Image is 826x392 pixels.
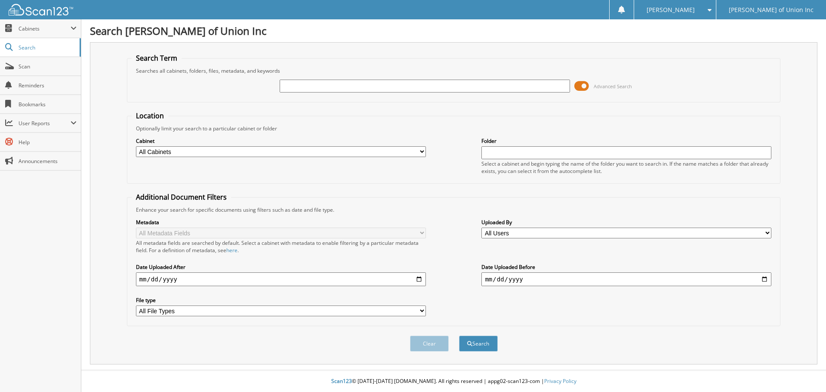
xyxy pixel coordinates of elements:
span: Cabinets [18,25,71,32]
span: [PERSON_NAME] [647,7,695,12]
label: Metadata [136,219,426,226]
span: Advanced Search [594,83,632,90]
div: All metadata fields are searched by default. Select a cabinet with metadata to enable filtering b... [136,239,426,254]
a: here [226,247,237,254]
span: Bookmarks [18,101,77,108]
span: User Reports [18,120,71,127]
h1: Search [PERSON_NAME] of Union Inc [90,24,817,38]
span: Announcements [18,157,77,165]
div: © [DATE]-[DATE] [DOMAIN_NAME]. All rights reserved | appg02-scan123-com | [81,371,826,392]
legend: Location [132,111,168,120]
span: Search [18,44,75,51]
label: Uploaded By [481,219,771,226]
legend: Search Term [132,53,182,63]
div: Enhance your search for specific documents using filters such as date and file type. [132,206,776,213]
legend: Additional Document Filters [132,192,231,202]
input: start [136,272,426,286]
span: Help [18,139,77,146]
a: Privacy Policy [544,377,576,385]
label: Cabinet [136,137,426,145]
label: Date Uploaded Before [481,263,771,271]
label: Folder [481,137,771,145]
div: Optionally limit your search to a particular cabinet or folder [132,125,776,132]
label: File type [136,296,426,304]
span: Scan123 [331,377,352,385]
span: [PERSON_NAME] of Union Inc [729,7,814,12]
span: Scan [18,63,77,70]
button: Search [459,336,498,352]
img: scan123-logo-white.svg [9,4,73,15]
div: Searches all cabinets, folders, files, metadata, and keywords [132,67,776,74]
div: Select a cabinet and begin typing the name of the folder you want to search in. If the name match... [481,160,771,175]
input: end [481,272,771,286]
label: Date Uploaded After [136,263,426,271]
button: Clear [410,336,449,352]
span: Reminders [18,82,77,89]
